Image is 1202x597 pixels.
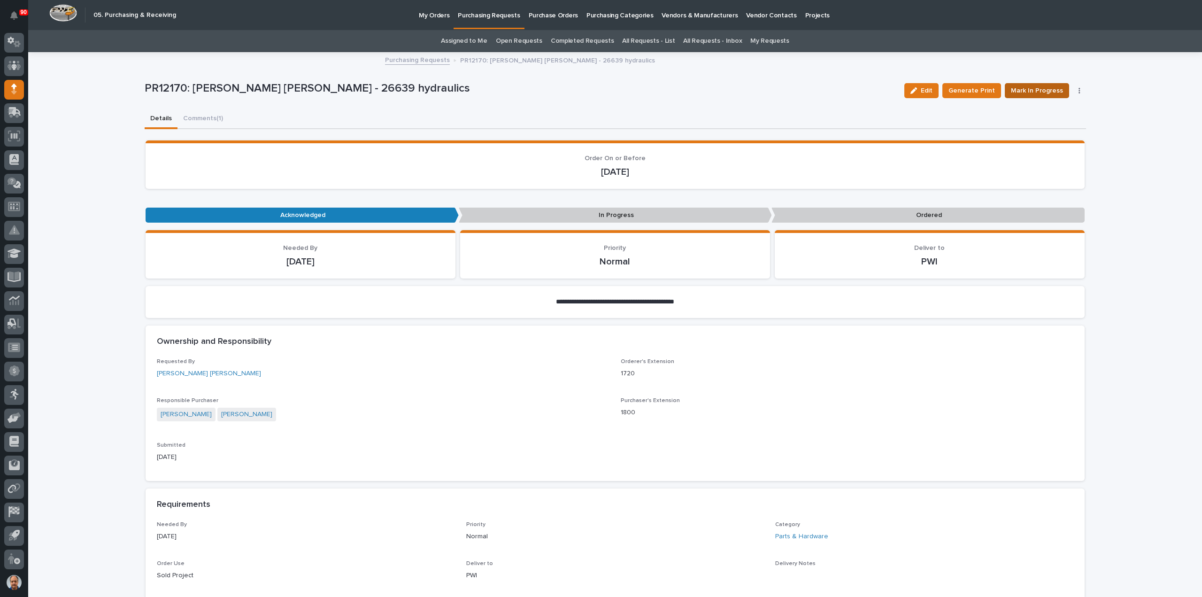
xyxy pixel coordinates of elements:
[4,573,24,592] button: users-avatar
[466,522,485,527] span: Priority
[585,155,646,162] span: Order On or Before
[622,30,675,52] a: All Requests - List
[283,245,317,251] span: Needed By
[621,408,1073,418] p: 1800
[621,398,680,403] span: Purchaser's Extension
[157,452,609,462] p: [DATE]
[385,54,450,65] a: Purchasing Requests
[496,30,542,52] a: Open Requests
[621,369,1073,379] p: 1720
[93,11,176,19] h2: 05. Purchasing & Receiving
[221,410,272,419] a: [PERSON_NAME]
[942,83,1001,98] button: Generate Print
[157,532,455,542] p: [DATE]
[4,6,24,25] button: Notifications
[466,561,493,566] span: Deliver to
[157,571,455,581] p: Sold Project
[459,208,772,223] p: In Progress
[145,82,897,95] p: PR12170: [PERSON_NAME] [PERSON_NAME] - 26639 hydraulics
[12,11,24,26] div: Notifications90
[466,571,764,581] p: PWI
[551,30,614,52] a: Completed Requests
[904,83,939,98] button: Edit
[145,109,177,129] button: Details
[157,561,185,566] span: Order Use
[786,256,1073,267] p: PWI
[441,30,487,52] a: Assigned to Me
[683,30,742,52] a: All Requests - Inbox
[1005,83,1069,98] button: Mark In Progress
[157,256,444,267] p: [DATE]
[775,532,828,542] a: Parts & Hardware
[157,337,271,347] h2: Ownership and Responsibility
[604,245,626,251] span: Priority
[157,398,218,403] span: Responsible Purchaser
[750,30,789,52] a: My Requests
[177,109,229,129] button: Comments (1)
[771,208,1085,223] p: Ordered
[460,54,655,65] p: PR12170: [PERSON_NAME] [PERSON_NAME] - 26639 hydraulics
[621,359,674,364] span: Orderer's Extension
[146,208,459,223] p: Acknowledged
[921,86,932,95] span: Edit
[157,369,261,379] a: [PERSON_NAME] [PERSON_NAME]
[21,9,27,16] p: 90
[157,500,210,510] h2: Requirements
[466,532,764,542] p: Normal
[1011,85,1063,96] span: Mark In Progress
[948,85,995,96] span: Generate Print
[157,359,195,364] span: Requested By
[157,166,1073,178] p: [DATE]
[49,4,77,22] img: Workspace Logo
[161,410,212,419] a: [PERSON_NAME]
[914,245,945,251] span: Deliver to
[775,522,800,527] span: Category
[157,522,187,527] span: Needed By
[471,256,759,267] p: Normal
[157,442,185,448] span: Submitted
[775,561,816,566] span: Delivery Notes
